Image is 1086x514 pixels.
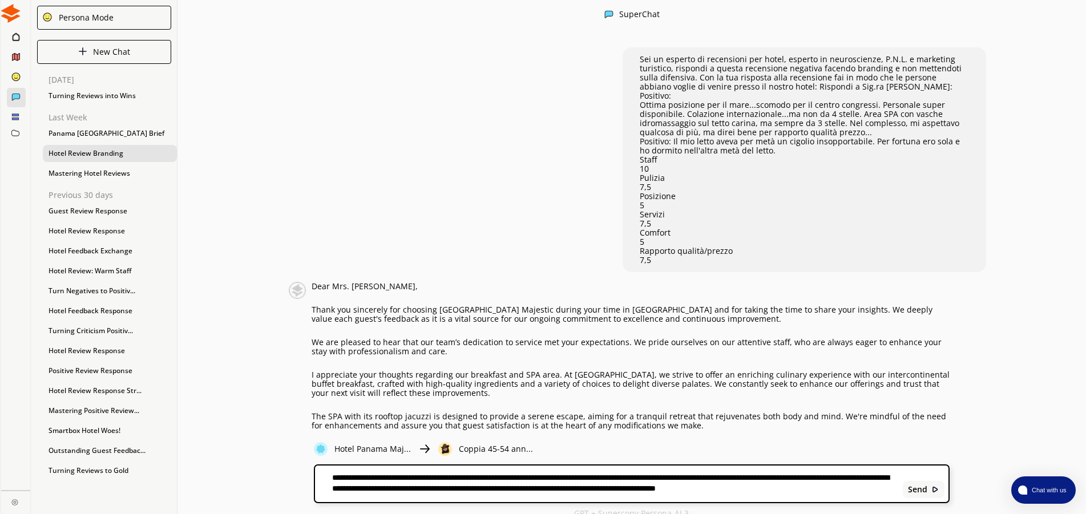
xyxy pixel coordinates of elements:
[42,12,53,22] img: Close
[908,485,927,494] b: Send
[43,203,177,220] div: Guest Review Response
[43,145,177,162] div: Hotel Review Branding
[1027,485,1069,495] span: Chat with us
[43,282,177,300] div: Turn Negatives to Positiv...
[312,412,950,430] p: The SPA with its rooftop jacuzzi is designed to provide a serene escape, aiming for a tranquil re...
[640,164,969,173] p: 10
[1,491,30,511] a: Close
[55,13,114,22] div: Persona Mode
[43,302,177,319] div: Hotel Feedback Response
[43,242,177,260] div: Hotel Feedback Exchange
[640,256,969,265] p: 7,5
[640,183,969,192] p: 7,5
[1,4,20,23] img: Close
[289,282,306,299] img: Close
[640,55,969,100] p: Sei un esperto di recensioni per hotel, esperto in neuroscienze, P.N.L. e marketing turistico, ri...
[43,362,177,379] div: Positive Review Response
[619,10,660,21] div: SuperChat
[43,442,177,459] div: Outstanding Guest Feedbac...
[49,191,177,200] p: Previous 30 days
[312,338,950,356] p: We are pleased to hear that our team’s dedication to service met your expectations. We pride ours...
[640,201,969,210] p: 5
[49,75,177,84] p: [DATE]
[640,137,969,155] p: Positivo: Il mio letto aveva per metà un cigolio insopportabile. Per fortuna ero sola e ho dormit...
[43,165,177,182] div: Mastering Hotel Reviews
[438,442,452,456] img: Close
[312,282,950,291] p: Dear Mrs. [PERSON_NAME],
[640,192,969,201] p: Posizione
[43,125,177,142] div: Panama [GEOGRAPHIC_DATA] Brief
[640,219,969,228] p: 7,5
[640,155,969,164] p: Staff
[640,237,969,246] p: 5
[640,100,969,137] p: Ottima posizione per il mare...scomodo per il centro congressi. Personale super disponibile. Cola...
[1011,476,1076,504] button: atlas-launcher
[43,222,177,240] div: Hotel Review Response
[640,210,969,219] p: Servizi
[640,228,969,237] p: Comfort
[43,402,177,419] div: Mastering Positive Review...
[49,113,177,122] p: Last Week
[43,262,177,280] div: Hotel Review: Warm Staff
[93,47,130,56] p: New Chat
[43,462,177,479] div: Turning Reviews to Gold
[43,322,177,339] div: Turning Criticism Positiv...
[43,87,177,104] div: Turning Reviews into Wins
[43,422,177,439] div: Smartbox Hotel Woes!
[312,305,950,323] p: Thank you sincerely for choosing [GEOGRAPHIC_DATA] Majestic during your time in [GEOGRAPHIC_DATA]...
[640,173,969,183] p: Pulizia
[640,246,969,256] p: Rapporto qualità/prezzo
[418,442,431,456] img: Close
[78,47,87,56] img: Close
[931,485,939,493] img: Close
[334,444,411,454] p: Hotel Panama Maj...
[459,444,533,454] p: Coppia 45-54 ann...
[11,499,18,505] img: Close
[314,442,328,456] img: Close
[312,370,950,398] p: I appreciate your thoughts regarding our breakfast and SPA area. At [GEOGRAPHIC_DATA], we strive ...
[43,382,177,399] div: Hotel Review Response Str...
[43,342,177,359] div: Hotel Review Response
[604,10,613,19] img: Close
